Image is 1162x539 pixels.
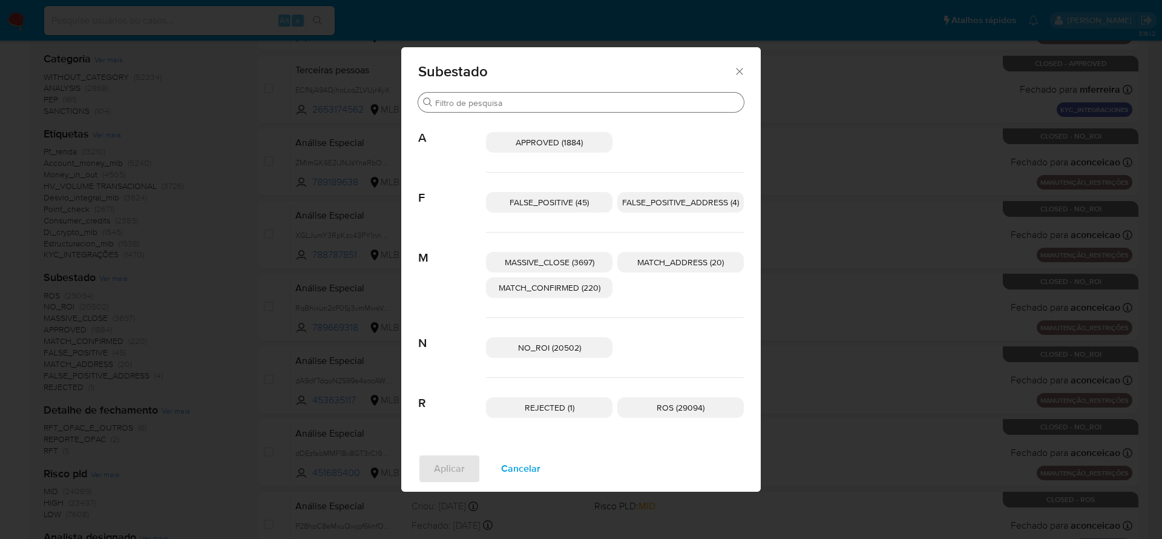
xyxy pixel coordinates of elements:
[418,233,486,265] span: M
[423,98,433,107] button: Buscar
[734,65,744,76] button: Fechar
[486,277,612,298] div: MATCH_CONFIRMED (220)
[617,397,744,418] div: ROS (29094)
[516,136,583,148] span: APPROVED (1884)
[518,342,581,354] span: NO_ROI (20502)
[510,196,589,208] span: FALSE_POSITIVE (45)
[418,173,486,205] span: F
[617,192,744,213] div: FALSE_POSITIVE_ADDRESS (4)
[486,192,612,213] div: FALSE_POSITIVE (45)
[622,196,739,208] span: FALSE_POSITIVE_ADDRESS (4)
[637,256,724,268] span: MATCH_ADDRESS (20)
[505,256,594,268] span: MASSIVE_CLOSE (3697)
[657,402,704,414] span: ROS (29094)
[486,397,612,418] div: REJECTED (1)
[485,454,556,483] button: Cancelar
[418,378,486,411] span: R
[525,402,574,414] span: REJECTED (1)
[486,337,612,358] div: NO_ROI (20502)
[499,282,600,294] span: MATCH_CONFIRMED (220)
[418,318,486,351] span: N
[486,252,612,273] div: MASSIVE_CLOSE (3697)
[617,252,744,273] div: MATCH_ADDRESS (20)
[486,132,612,153] div: APPROVED (1884)
[418,113,486,145] span: A
[418,64,734,79] span: Subestado
[501,455,540,482] span: Cancelar
[435,98,739,108] input: Filtro de pesquisa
